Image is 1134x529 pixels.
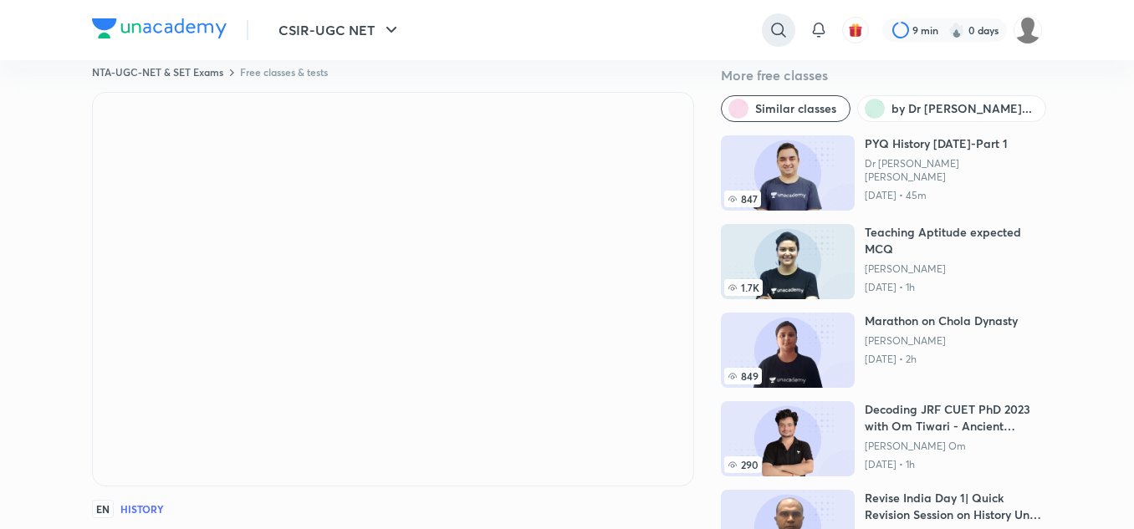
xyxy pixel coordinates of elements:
[842,17,869,43] button: avatar
[865,313,1018,329] h6: Marathon on Chola Dynasty
[724,456,762,473] span: 290
[891,100,1032,117] span: by Dr Amit Kumar Singh
[93,93,693,486] iframe: Class
[865,334,1018,348] a: [PERSON_NAME]
[724,191,761,207] span: 847
[865,262,1042,276] a: [PERSON_NAME]
[865,135,1042,152] h6: PYQ History [DATE]-Part 1
[857,95,1046,122] button: by Dr Amit Kumar Singh
[268,13,411,47] button: CSIR-UGC NET
[721,65,1042,85] h5: More free classes
[865,401,1042,435] h6: Decoding JRF CUET PhD 2023 with Om Tiwari - Ancient [GEOGRAPHIC_DATA] I
[865,440,1042,453] a: [PERSON_NAME] Om
[865,189,1042,202] p: [DATE] • 45m
[865,353,1018,366] p: [DATE] • 2h
[1014,16,1042,44] img: roshni
[724,368,762,384] span: 849
[721,95,850,122] button: Similar classes
[865,490,1042,523] h6: Revise India Day 1| Quick Revision Session on History Unit 1
[865,458,1042,471] p: [DATE] • 1h
[92,18,227,38] img: Company Logo
[948,22,965,38] img: streak
[92,18,227,43] a: Company Logo
[92,65,223,79] a: NTA-UGC-NET & SET Exams
[724,279,763,296] span: 1.7K
[865,224,1042,257] h6: Teaching Aptitude expected MCQ
[848,23,863,38] img: avatar
[865,281,1042,294] p: [DATE] • 1h
[755,100,836,117] span: Similar classes
[240,65,328,79] a: Free classes & tests
[865,157,1042,184] a: Dr [PERSON_NAME] [PERSON_NAME]
[120,504,164,514] h4: History
[92,500,114,518] span: EN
